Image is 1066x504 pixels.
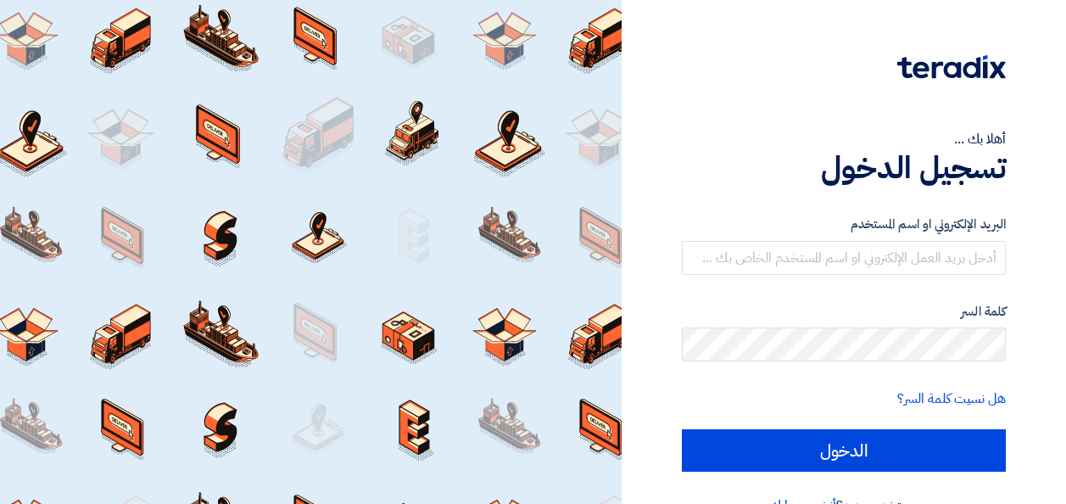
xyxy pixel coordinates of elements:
input: الدخول [682,429,1006,472]
h1: تسجيل الدخول [682,149,1006,187]
label: البريد الإلكتروني او اسم المستخدم [682,215,1006,234]
a: هل نسيت كلمة السر؟ [897,389,1006,409]
label: كلمة السر [682,302,1006,322]
img: Teradix logo [897,55,1006,79]
div: أهلا بك ... [682,129,1006,149]
input: أدخل بريد العمل الإلكتروني او اسم المستخدم الخاص بك ... [682,241,1006,275]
